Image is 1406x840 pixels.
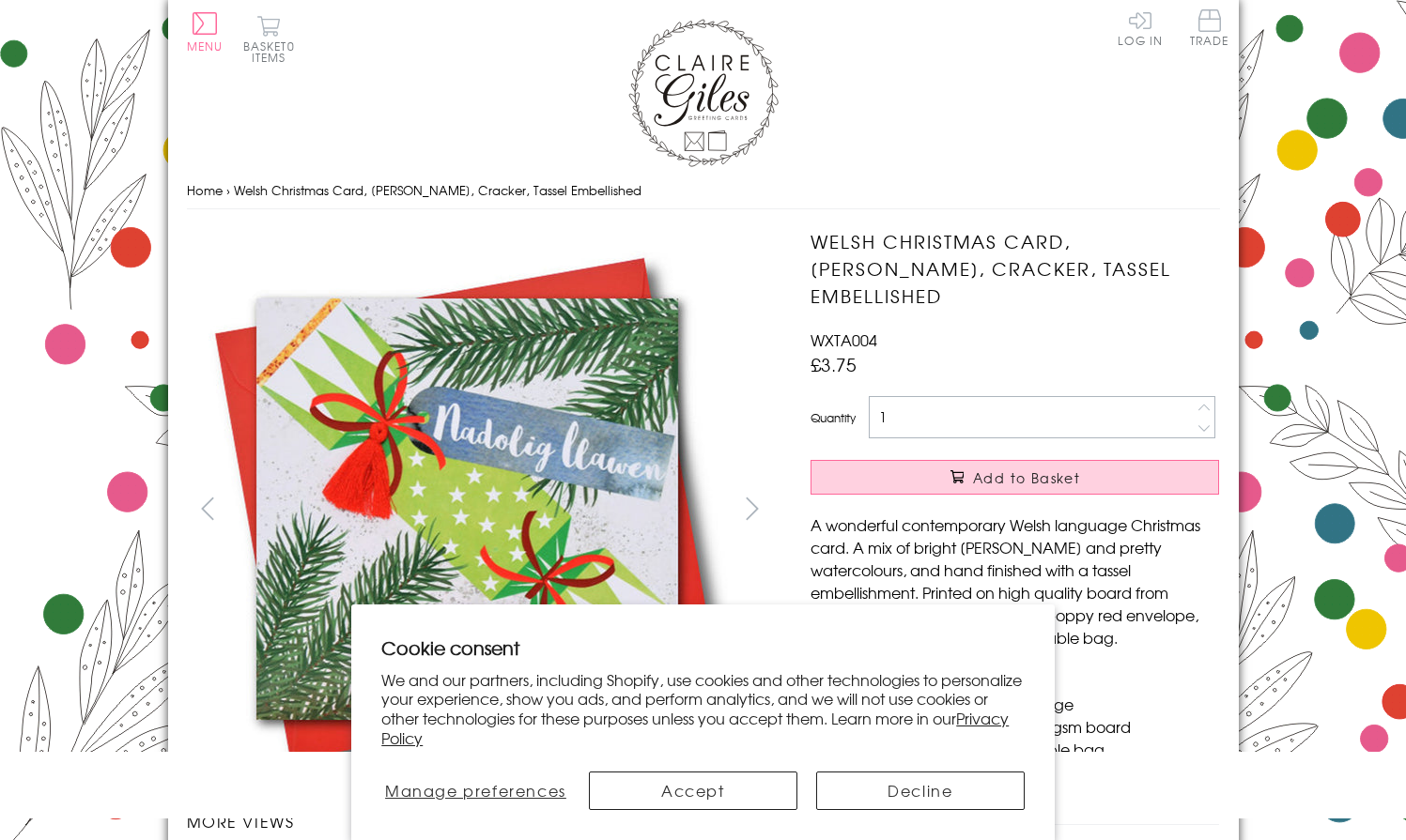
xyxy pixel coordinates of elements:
p: We and our partners, including Shopify, use cookies and other technologies to personalize your ex... [381,670,1025,748]
button: next [731,487,773,529]
a: Log In [1118,9,1163,46]
p: A wonderful contemporary Welsh language Christmas card. A mix of bright [PERSON_NAME] and pretty ... [811,513,1219,649]
span: Add to Basket [973,468,1080,487]
span: Menu [187,38,224,54]
button: Manage preferences [381,771,569,810]
img: Claire Giles Greetings Cards [628,19,779,167]
span: Manage preferences [385,779,566,802]
button: Accept [589,771,797,810]
button: Decline [816,771,1025,810]
span: Trade [1190,9,1229,46]
nav: breadcrumbs [187,172,1220,210]
a: Trade [1190,9,1229,50]
button: prev [187,487,229,529]
a: Home [187,181,223,199]
img: Welsh Christmas Card, Nadolig Llawen, Cracker, Tassel Embellished [773,228,1336,791]
span: £3.75 [811,351,857,377]
label: Quantity [811,409,856,426]
button: Basket0 items [243,15,295,63]
button: Menu [187,12,224,52]
span: Welsh Christmas Card, [PERSON_NAME], Cracker, Tassel Embellished [234,181,641,199]
button: Add to Basket [811,460,1219,495]
span: 0 items [252,38,295,66]
h2: Cookie consent [381,634,1025,661]
h1: Welsh Christmas Card, [PERSON_NAME], Cracker, Tassel Embellished [811,228,1219,309]
img: Welsh Christmas Card, Nadolig Llawen, Cracker, Tassel Embellished [186,228,749,790]
h3: More views [187,810,774,832]
a: Privacy Policy [381,707,1009,749]
span: WXTA004 [811,328,877,351]
span: › [226,181,230,199]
